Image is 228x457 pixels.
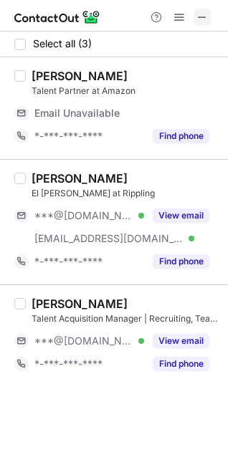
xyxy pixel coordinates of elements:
button: Reveal Button [153,208,209,223]
span: Select all (3) [33,38,92,49]
div: [PERSON_NAME] [32,297,128,311]
button: Reveal Button [153,129,209,143]
div: Talent Acquisition Manager | Recruiting, Team Building [32,312,219,325]
span: ***@[DOMAIN_NAME] [34,209,133,222]
img: ContactOut v5.3.10 [14,9,100,26]
span: Email Unavailable [34,107,120,120]
span: [EMAIL_ADDRESS][DOMAIN_NAME] [34,232,184,245]
span: ***@[DOMAIN_NAME] [34,335,133,347]
button: Reveal Button [153,254,209,269]
button: Reveal Button [153,334,209,348]
div: Talent Partner at Amazon [32,85,219,97]
button: Reveal Button [153,357,209,371]
div: [PERSON_NAME] [32,171,128,186]
div: [PERSON_NAME] [32,69,128,83]
div: El [PERSON_NAME] at Rippling [32,187,219,200]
